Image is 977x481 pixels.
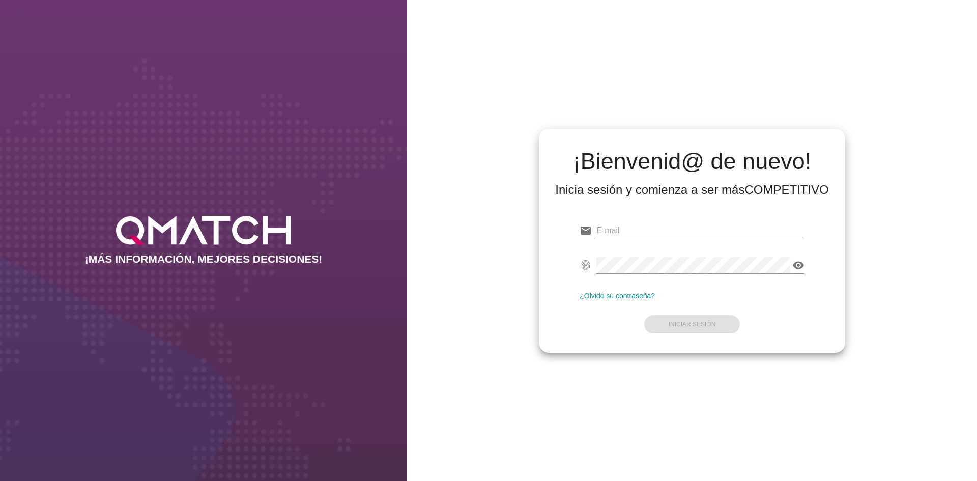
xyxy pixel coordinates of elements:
[85,253,323,265] h2: ¡MÁS INFORMACIÓN, MEJORES DECISIONES!
[580,292,655,300] a: ¿Olvidó su contraseña?
[580,224,592,237] i: email
[580,259,592,271] i: fingerprint
[744,183,828,196] strong: COMPETITIVO
[792,259,804,271] i: visibility
[555,182,829,198] div: Inicia sesión y comienza a ser más
[596,222,804,239] input: E-mail
[555,149,829,174] h2: ¡Bienvenid@ de nuevo!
